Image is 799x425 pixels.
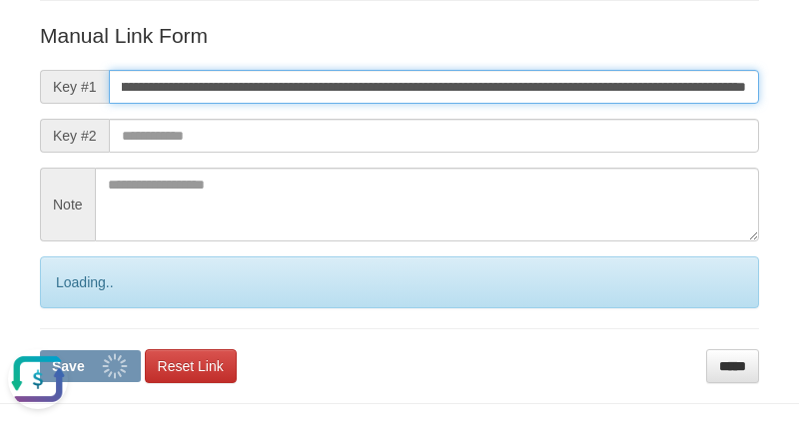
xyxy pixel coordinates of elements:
[145,349,237,383] a: Reset Link
[40,256,759,308] div: Loading..
[52,358,85,374] span: Save
[40,119,109,153] span: Key #2
[40,350,141,382] button: Save
[40,21,759,50] p: Manual Link Form
[158,358,224,374] span: Reset Link
[40,168,95,241] span: Note
[40,70,109,104] span: Key #1
[8,8,68,68] button: Open LiveChat chat widget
